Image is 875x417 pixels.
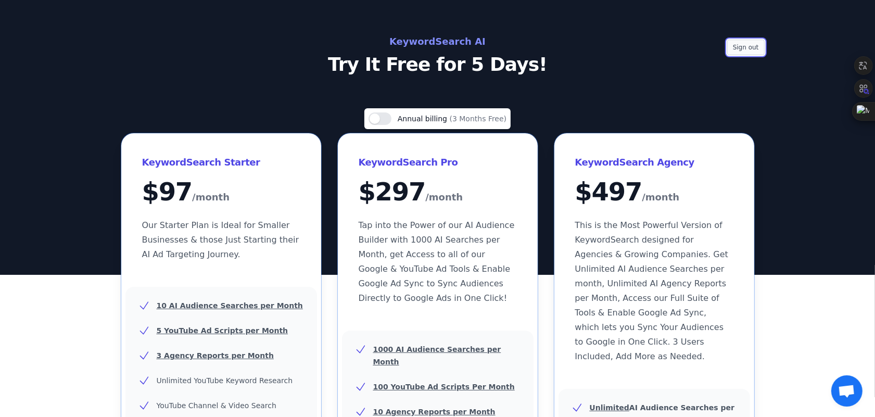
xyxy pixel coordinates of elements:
[450,115,507,123] span: (3 Months Free)
[359,179,517,206] div: $ 297
[157,376,293,385] span: Unlimited YouTube Keyword Research
[205,33,671,50] h2: KeywordSearch AI
[373,408,496,416] u: 10 Agency Reports per Month
[425,189,463,206] span: /month
[142,179,300,206] div: $ 97
[142,154,300,171] h3: KeywordSearch Starter
[575,154,733,171] h3: KeywordSearch Agency
[157,301,303,310] u: 10 AI Audience Searches per Month
[831,375,863,407] a: Open chat
[157,401,276,410] span: YouTube Channel & Video Search
[727,40,765,55] button: Sign out
[142,220,299,259] span: Our Starter Plan is Ideal for Smaller Businesses & those Just Starting their AI Ad Targeting Jour...
[398,115,450,123] span: Annual billing
[590,403,630,412] u: Unlimited
[157,351,274,360] u: 3 Agency Reports per Month
[575,179,733,206] div: $ 497
[373,383,515,391] u: 100 YouTube Ad Scripts Per Month
[359,154,517,171] h3: KeywordSearch Pro
[642,189,679,206] span: /month
[575,220,728,361] span: This is the Most Powerful Version of KeywordSearch designed for Agencies & Growing Companies. Get...
[373,345,501,366] u: 1000 AI Audience Searches per Month
[157,326,288,335] u: 5 YouTube Ad Scripts per Month
[205,54,671,75] p: Try It Free for 5 Days!
[192,189,230,206] span: /month
[359,220,515,303] span: Tap into the Power of our AI Audience Builder with 1000 AI Searches per Month, get Access to all ...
